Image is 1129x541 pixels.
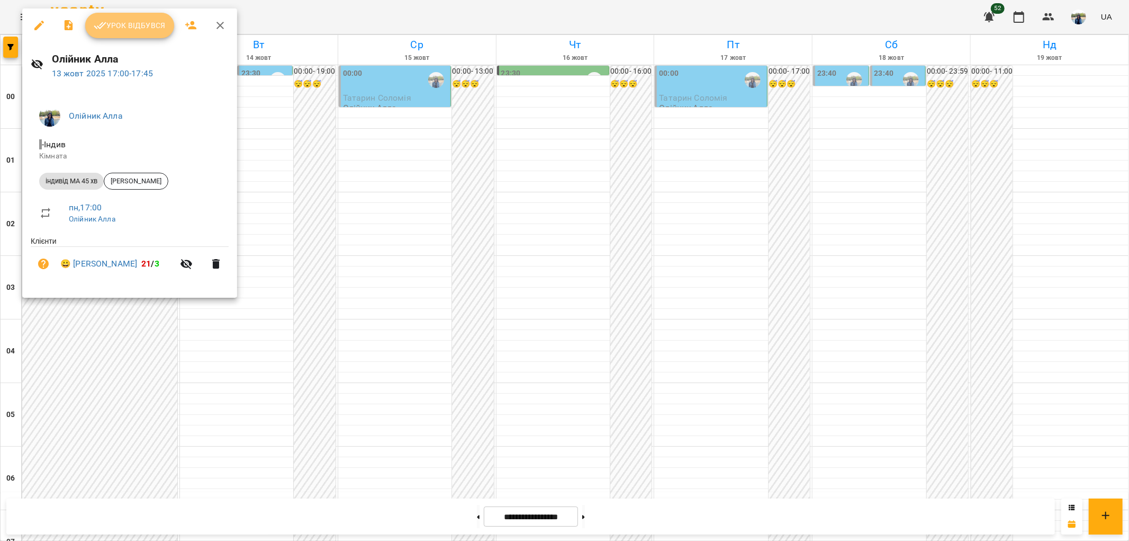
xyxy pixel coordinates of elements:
[104,176,168,186] span: [PERSON_NAME]
[69,215,115,223] a: Олійник Алла
[94,19,166,32] span: Урок відбувся
[141,259,159,269] b: /
[52,68,153,78] a: 13 жовт 2025 17:00-17:45
[60,258,137,270] a: 😀 [PERSON_NAME]
[39,176,104,186] span: індивід МА 45 хв
[39,105,60,127] img: 79bf113477beb734b35379532aeced2e.jpg
[69,111,123,121] a: Олійник Алла
[155,259,159,269] span: 3
[69,202,102,212] a: пн , 17:00
[52,51,229,67] h6: Олійник Алла
[85,13,174,38] button: Урок відбувся
[39,139,68,149] span: - Індив
[141,259,151,269] span: 21
[31,251,56,277] button: Візит ще не сплачено. Додати оплату?
[104,173,168,190] div: [PERSON_NAME]
[39,151,220,162] p: Кімната
[31,236,229,285] ul: Клієнти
